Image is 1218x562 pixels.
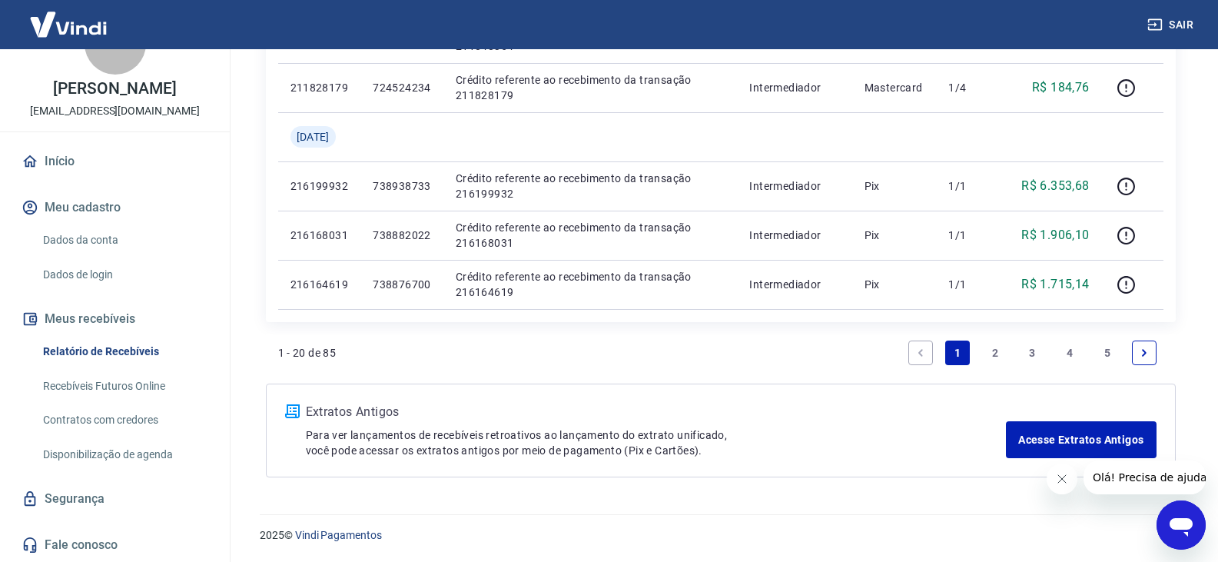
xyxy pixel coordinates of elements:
[260,527,1181,544] p: 2025 ©
[18,145,211,178] a: Início
[749,277,839,292] p: Intermediador
[373,178,431,194] p: 738938733
[902,334,1163,371] ul: Pagination
[18,528,211,562] a: Fale conosco
[1021,275,1089,294] p: R$ 1.715,14
[37,224,211,256] a: Dados da conta
[865,178,924,194] p: Pix
[948,178,994,194] p: 1/1
[1095,341,1120,365] a: Page 5
[749,228,839,243] p: Intermediador
[1157,500,1206,550] iframe: Botão para abrir a janela de mensagens
[373,228,431,243] p: 738882022
[18,191,211,224] button: Meu cadastro
[1057,341,1082,365] a: Page 4
[290,80,349,95] p: 211828179
[456,72,725,103] p: Crédito referente ao recebimento da transação 211828179
[865,277,924,292] p: Pix
[18,482,211,516] a: Segurança
[1032,78,1090,97] p: R$ 184,76
[456,171,725,201] p: Crédito referente ao recebimento da transação 216199932
[37,439,211,471] a: Disponibilização de agenda
[1021,177,1089,195] p: R$ 6.353,68
[1132,341,1157,365] a: Next page
[948,228,994,243] p: 1/1
[306,403,1007,421] p: Extratos Antigos
[373,80,431,95] p: 724524234
[1144,11,1200,39] button: Sair
[278,345,337,361] p: 1 - 20 de 85
[53,81,176,97] p: [PERSON_NAME]
[290,178,349,194] p: 216199932
[456,269,725,300] p: Crédito referente ao recebimento da transação 216164619
[295,529,382,541] a: Vindi Pagamentos
[37,259,211,291] a: Dados de login
[306,427,1007,458] p: Para ver lançamentos de recebíveis retroativos ao lançamento do extrato unificado, você pode aces...
[37,404,211,436] a: Contratos com credores
[1047,464,1077,494] iframe: Fechar mensagem
[285,404,300,418] img: ícone
[18,302,211,336] button: Meus recebíveis
[373,277,431,292] p: 738876700
[290,277,349,292] p: 216164619
[749,80,839,95] p: Intermediador
[456,220,725,251] p: Crédito referente ao recebimento da transação 216168031
[37,371,211,402] a: Recebíveis Futuros Online
[1020,341,1044,365] a: Page 3
[290,228,349,243] p: 216168031
[1021,226,1089,244] p: R$ 1.906,10
[37,336,211,367] a: Relatório de Recebíveis
[865,228,924,243] p: Pix
[908,341,933,365] a: Previous page
[945,341,970,365] a: Page 1 is your current page
[749,178,839,194] p: Intermediador
[948,277,994,292] p: 1/1
[30,103,200,119] p: [EMAIL_ADDRESS][DOMAIN_NAME]
[18,1,118,48] img: Vindi
[1084,461,1206,494] iframe: Mensagem da empresa
[865,80,924,95] p: Mastercard
[983,341,1007,365] a: Page 2
[9,11,129,23] span: Olá! Precisa de ajuda?
[297,129,330,145] span: [DATE]
[1006,421,1156,458] a: Acesse Extratos Antigos
[948,80,994,95] p: 1/4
